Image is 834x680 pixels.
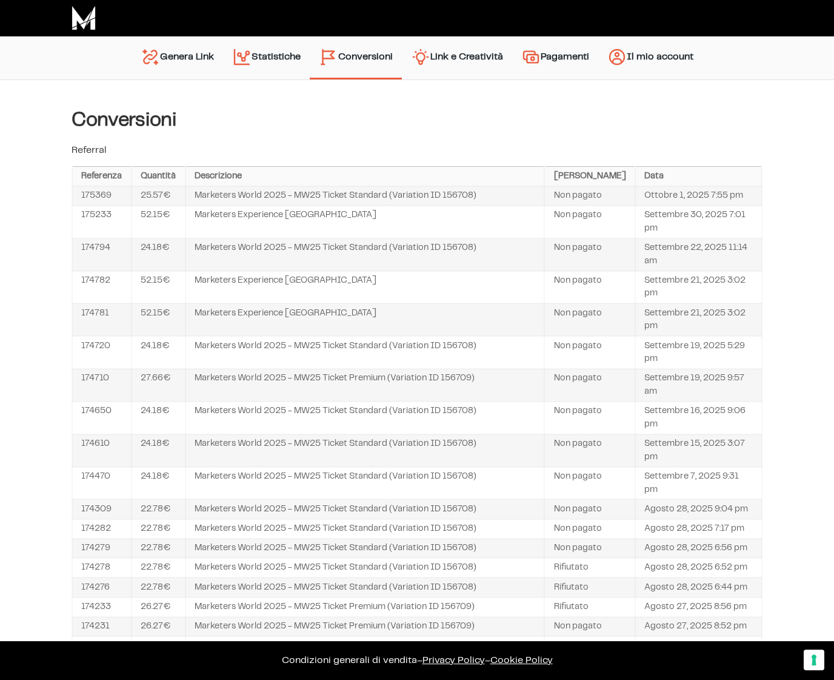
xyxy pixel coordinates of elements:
[72,539,132,558] td: 174279
[132,577,185,597] td: 22.78€
[185,303,545,336] td: Marketers Experience [GEOGRAPHIC_DATA]
[521,47,541,67] img: payments.svg
[544,577,635,597] td: Rifiutato
[72,167,132,186] th: Referenza
[72,598,132,617] td: 174233
[185,539,545,558] td: Marketers World 2025 - MW25 Ticket Standard (Variation ID 156708)
[635,617,762,636] td: Agosto 27, 2025 8:52 pm
[72,336,132,369] td: 174720
[544,617,635,636] td: Non pagato
[544,167,635,186] th: [PERSON_NAME]
[635,402,762,434] td: Settembre 16, 2025 9:06 pm
[185,617,545,636] td: Marketers World 2025 - MW25 Ticket Premium (Variation ID 156709)
[185,167,545,186] th: Descrizione
[282,656,417,665] a: Condizioni generali di vendita
[223,42,310,73] a: Statistiche
[185,336,545,369] td: Marketers World 2025 - MW25 Ticket Standard (Variation ID 156708)
[72,186,132,206] td: 175369
[10,633,46,669] iframe: Customerly Messenger Launcher
[185,519,545,539] td: Marketers World 2025 - MW25 Ticket Standard (Variation ID 156708)
[185,434,545,467] td: Marketers World 2025 - MW25 Ticket Standard (Variation ID 156708)
[544,636,635,656] td: Non pagato
[185,271,545,304] td: Marketers Experience [GEOGRAPHIC_DATA]
[132,36,702,79] nav: Menu principale
[607,47,627,67] img: account.svg
[132,434,185,467] td: 24.18€
[544,303,635,336] td: Non pagato
[544,206,635,238] td: Non pagato
[72,238,132,271] td: 174794
[544,558,635,577] td: Rifiutato
[402,42,512,73] a: Link e Creatività
[544,402,635,434] td: Non pagato
[132,467,185,500] td: 24.18€
[185,598,545,617] td: Marketers World 2025 - MW25 Ticket Premium (Variation ID 156709)
[635,434,762,467] td: Settembre 15, 2025 3:07 pm
[185,238,545,271] td: Marketers World 2025 - MW25 Ticket Standard (Variation ID 156708)
[185,467,545,500] td: Marketers World 2025 - MW25 Ticket Standard (Variation ID 156708)
[132,598,185,617] td: 26.27€
[132,499,185,519] td: 22.78€
[132,238,185,271] td: 24.18€
[132,402,185,434] td: 24.18€
[72,558,132,577] td: 174278
[490,656,553,665] span: Cookie Policy
[132,369,185,402] td: 27.66€
[635,303,762,336] td: Settembre 21, 2025 3:02 pm
[12,653,822,668] p: – –
[72,617,132,636] td: 174231
[635,271,762,304] td: Settembre 21, 2025 3:02 pm
[132,271,185,304] td: 52.15€
[544,539,635,558] td: Non pagato
[185,558,545,577] td: Marketers World 2025 - MW25 Ticket Standard (Variation ID 156708)
[635,186,762,206] td: Ottobre 1, 2025 7:55 pm
[635,206,762,238] td: Settembre 30, 2025 7:01 pm
[185,186,545,206] td: Marketers World 2025 - MW25 Ticket Standard (Variation ID 156708)
[132,42,223,73] a: Genera Link
[132,539,185,558] td: 22.78€
[544,271,635,304] td: Non pagato
[635,519,762,539] td: Agosto 28, 2025 7:17 pm
[72,636,132,656] td: 174227
[72,143,762,158] p: Referral
[185,206,545,238] td: Marketers Experience [GEOGRAPHIC_DATA]
[544,434,635,467] td: Non pagato
[132,206,185,238] td: 52.15€
[319,47,338,67] img: conversion-2.svg
[72,303,132,336] td: 174781
[232,47,252,67] img: stats.svg
[72,577,132,597] td: 174276
[72,434,132,467] td: 174610
[132,558,185,577] td: 22.78€
[72,499,132,519] td: 174309
[72,402,132,434] td: 174650
[72,369,132,402] td: 174710
[598,42,702,73] a: Il mio account
[72,519,132,539] td: 174282
[132,617,185,636] td: 26.27€
[512,42,598,73] a: Pagamenti
[72,271,132,304] td: 174782
[72,206,132,238] td: 175233
[132,519,185,539] td: 22.78€
[132,336,185,369] td: 24.18€
[310,42,402,72] a: Conversioni
[635,636,762,656] td: Agosto 27, 2025 6:11 pm
[635,539,762,558] td: Agosto 28, 2025 6:56 pm
[544,467,635,500] td: Non pagato
[635,558,762,577] td: Agosto 28, 2025 6:52 pm
[72,467,132,500] td: 174470
[635,167,762,186] th: Data
[185,577,545,597] td: Marketers World 2025 - MW25 Ticket Standard (Variation ID 156708)
[544,369,635,402] td: Non pagato
[544,336,635,369] td: Non pagato
[544,238,635,271] td: Non pagato
[185,402,545,434] td: Marketers World 2025 - MW25 Ticket Standard (Variation ID 156708)
[185,636,545,656] td: Marketers World 2025 - MW25 Ticket Standard (Variation ID 156708)
[544,499,635,519] td: Non pagato
[544,598,635,617] td: Rifiutato
[185,499,545,519] td: Marketers World 2025 - MW25 Ticket Standard (Variation ID 156708)
[132,636,185,656] td: 22.78€
[635,467,762,500] td: Settembre 7, 2025 9:31 pm
[132,167,185,186] th: Quantità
